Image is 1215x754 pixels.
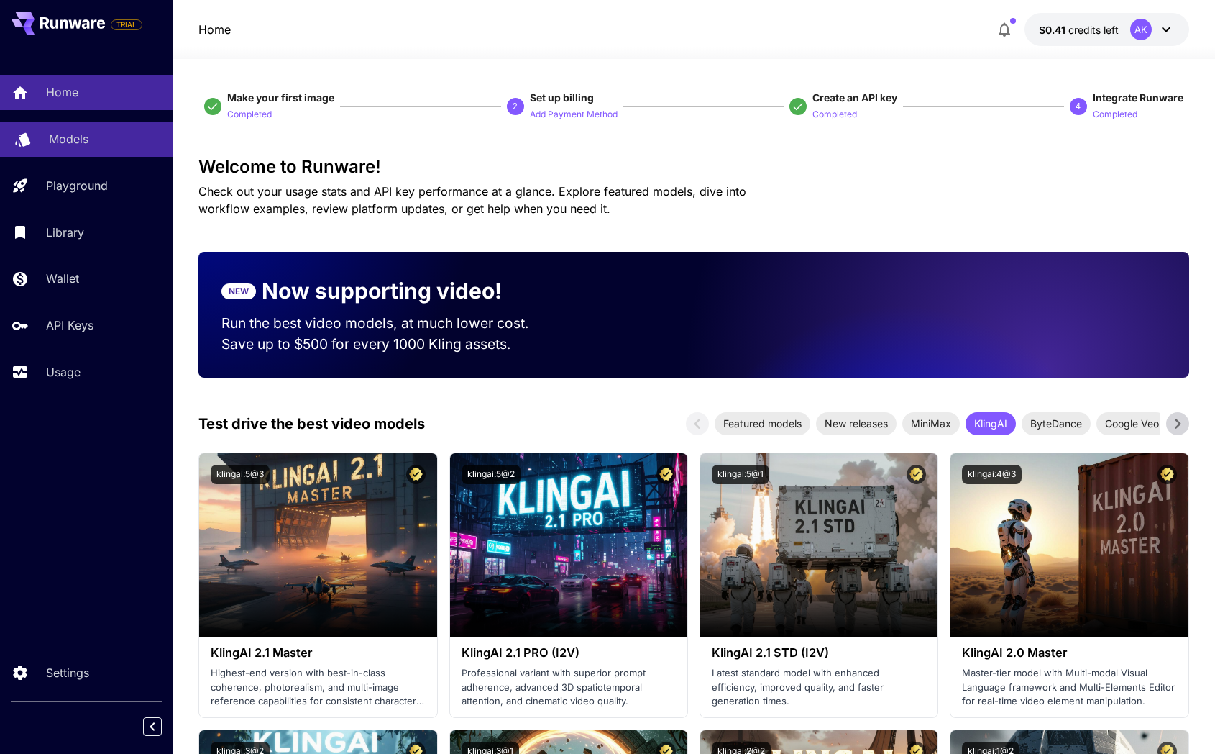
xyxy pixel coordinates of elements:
[712,666,926,709] p: Latest standard model with enhanced efficiency, improved quality, and faster generation times.
[199,453,436,637] img: alt
[812,105,857,122] button: Completed
[962,465,1022,484] button: klingai:4@3
[462,465,521,484] button: klingai:5@2
[812,108,857,122] p: Completed
[656,465,676,484] button: Certified Model – Vetted for best performance and includes a commercial license.
[1039,24,1068,36] span: $0.41
[1096,412,1168,435] div: Google Veo
[198,157,1189,177] h3: Welcome to Runware!
[46,83,78,101] p: Home
[1068,24,1119,36] span: credits left
[198,21,231,38] a: Home
[227,105,272,122] button: Completed
[46,363,81,381] p: Usage
[700,453,937,637] img: alt
[462,666,676,709] p: Professional variant with superior prompt adherence, advanced 3D spatiotemporal attention, and ci...
[715,416,810,431] span: Featured models
[221,313,556,334] p: Run the best video models, at much lower cost.
[111,16,142,33] span: Add your payment card to enable full platform functionality.
[950,453,1188,637] img: alt
[111,19,142,30] span: TRIAL
[1157,465,1177,484] button: Certified Model – Vetted for best performance and includes a commercial license.
[46,224,84,241] p: Library
[966,416,1016,431] span: KlingAI
[406,465,426,484] button: Certified Model – Vetted for best performance and includes a commercial license.
[227,91,334,104] span: Make your first image
[530,105,618,122] button: Add Payment Method
[198,21,231,38] nav: breadcrumb
[962,646,1176,660] h3: KlingAI 2.0 Master
[1093,108,1137,122] p: Completed
[907,465,926,484] button: Certified Model – Vetted for best performance and includes a commercial license.
[462,646,676,660] h3: KlingAI 2.1 PRO (I2V)
[812,91,897,104] span: Create an API key
[715,412,810,435] div: Featured models
[902,416,960,431] span: MiniMax
[450,453,687,637] img: alt
[1130,19,1152,40] div: AK
[154,714,173,740] div: Collapse sidebar
[198,413,425,435] p: Test drive the best video models
[1039,22,1119,37] div: $0.41408
[513,100,518,113] p: 2
[46,317,93,334] p: API Keys
[712,465,769,484] button: klingai:5@1
[46,270,79,287] p: Wallet
[49,130,88,147] p: Models
[962,666,1176,709] p: Master-tier model with Multi-modal Visual Language framework and Multi-Elements Editor for real-t...
[262,275,502,307] p: Now supporting video!
[816,416,897,431] span: New releases
[227,108,272,122] p: Completed
[211,465,270,484] button: klingai:5@3
[211,646,425,660] h3: KlingAI 2.1 Master
[211,666,425,709] p: Highest-end version with best-in-class coherence, photorealism, and multi-image reference capabil...
[1024,13,1189,46] button: $0.41408AK
[1076,100,1081,113] p: 4
[1093,91,1183,104] span: Integrate Runware
[902,412,960,435] div: MiniMax
[966,412,1016,435] div: KlingAI
[198,184,746,216] span: Check out your usage stats and API key performance at a glance. Explore featured models, dive int...
[712,646,926,660] h3: KlingAI 2.1 STD (I2V)
[1093,105,1137,122] button: Completed
[221,334,556,355] p: Save up to $500 for every 1000 Kling assets.
[46,664,89,681] p: Settings
[229,285,249,298] p: NEW
[816,412,897,435] div: New releases
[530,91,594,104] span: Set up billing
[1096,416,1168,431] span: Google Veo
[143,717,162,736] button: Collapse sidebar
[46,177,108,194] p: Playground
[1022,412,1091,435] div: ByteDance
[1022,416,1091,431] span: ByteDance
[530,108,618,122] p: Add Payment Method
